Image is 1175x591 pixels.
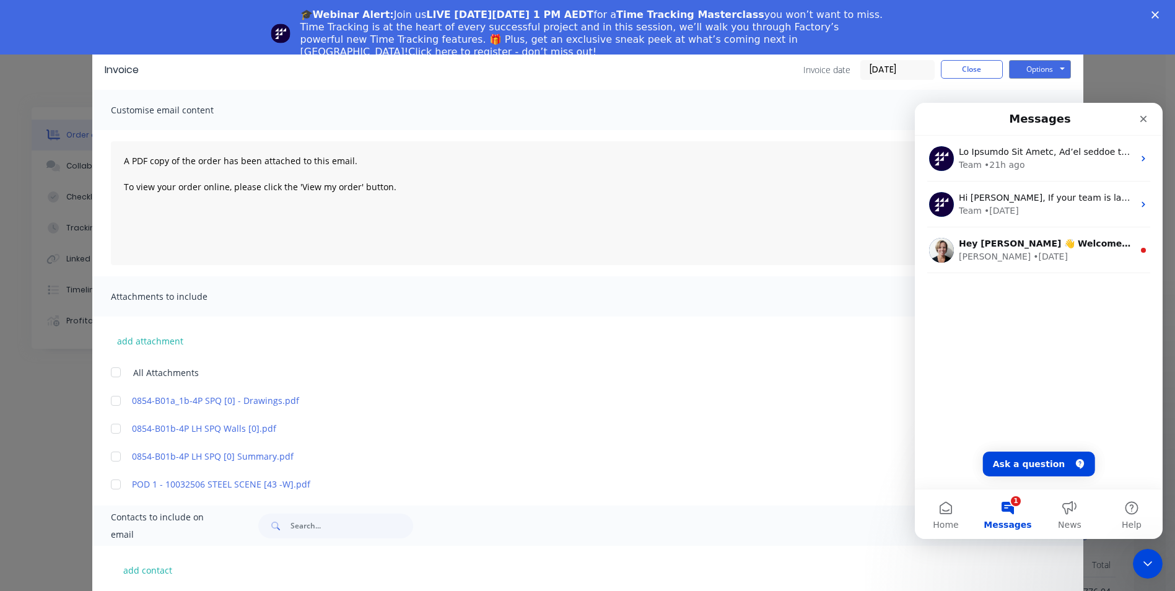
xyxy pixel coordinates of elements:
button: add contact [111,561,185,579]
button: Ask a question [68,349,180,374]
span: News [143,418,167,426]
span: Hey [PERSON_NAME] 👋 Welcome to Factory! Take a look around, and if you have any questions just le... [44,136,679,146]
b: 🎓Webinar Alert: [300,9,394,20]
iframe: Intercom live chat [1133,549,1163,579]
button: Messages [62,387,124,436]
a: POD 1 - 10032506 STEEL SCENE [43 -W].pdf [132,478,1007,491]
span: Messages [69,418,116,426]
button: News [124,387,186,436]
span: Customise email content [111,102,247,119]
textarea: A PDF copy of the order has been attached to this email. To view your order online, please click ... [111,141,1065,265]
span: Contacts to include on email [111,509,228,543]
div: Join us for a you won’t want to miss. Time Tracking is at the heart of every successful project a... [300,9,885,58]
span: All Attachments [133,366,199,379]
span: Invoice date [803,63,850,76]
a: Click here to register - don’t miss out! [408,46,596,58]
button: Options [1009,60,1071,79]
button: Close [941,60,1003,79]
div: Close [1151,11,1164,19]
iframe: Intercom live chat [915,103,1163,539]
span: Help [207,418,227,426]
img: Profile image for Team [271,24,290,43]
b: Time Tracking Masterclass [616,9,764,20]
a: 0854-B01b-4P LH SPQ Walls [0].pdf [132,422,1007,435]
a: 0854-B01b-4P LH SPQ [0] Summary.pdf [132,450,1007,463]
div: • [DATE] [118,147,153,160]
span: Home [18,418,43,426]
span: Attachments to include [111,288,247,305]
div: [PERSON_NAME] [44,147,116,160]
a: 0854-B01a_1b-4P SPQ [0] - Drawings.pdf [132,394,1007,407]
div: Invoice [105,63,139,77]
b: LIVE [DATE][DATE] 1 PM AEDT [426,9,593,20]
button: add attachment [111,331,190,350]
button: Help [186,387,248,436]
input: Search... [290,514,413,538]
